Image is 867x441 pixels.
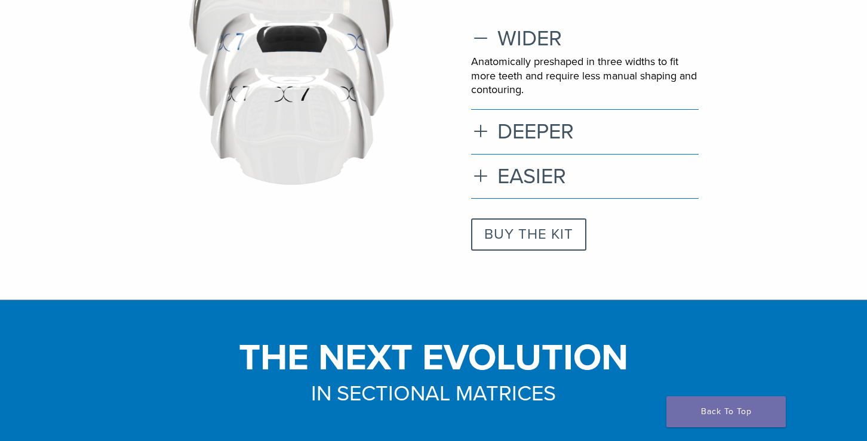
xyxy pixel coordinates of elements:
[471,164,699,189] h3: EASIER
[471,26,699,51] h3: WIDER
[666,396,786,427] a: Back To Top
[4,344,863,372] h1: THE NEXT EVOLUTION
[471,119,699,144] h3: DEEPER
[471,218,586,251] a: BUY THE KIT
[471,55,699,97] p: Anatomically preshaped in three widths to fit more teeth and require less manual shaping and cont...
[4,380,863,408] h3: IN SECTIONAL MATRICES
